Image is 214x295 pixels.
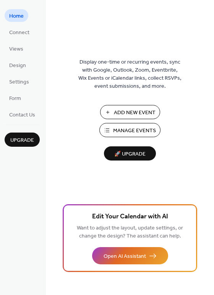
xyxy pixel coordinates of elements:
[92,211,168,222] span: Edit Your Calendar with AI
[5,59,31,71] a: Design
[5,108,40,121] a: Contact Us
[99,123,160,137] button: Manage Events
[100,105,160,119] button: Add New Event
[5,9,28,22] a: Home
[5,42,28,55] a: Views
[78,58,182,90] span: Display one-time or recurring events, sync with Google, Outlook, Zoom, Eventbrite, Wix Events or ...
[92,247,168,264] button: Open AI Assistant
[104,146,156,161] button: 🚀 Upgrade
[5,133,40,147] button: Upgrade
[5,92,26,104] a: Form
[5,75,34,88] a: Settings
[10,136,34,144] span: Upgrade
[9,62,26,70] span: Design
[9,12,24,20] span: Home
[104,252,146,261] span: Open AI Assistant
[9,95,21,103] span: Form
[9,45,23,53] span: Views
[9,111,35,119] span: Contact Us
[77,223,183,241] span: Want to adjust the layout, update settings, or change the design? The assistant can help.
[9,78,29,86] span: Settings
[109,149,151,159] span: 🚀 Upgrade
[114,109,156,117] span: Add New Event
[113,127,156,135] span: Manage Events
[9,29,29,37] span: Connect
[5,26,34,38] a: Connect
